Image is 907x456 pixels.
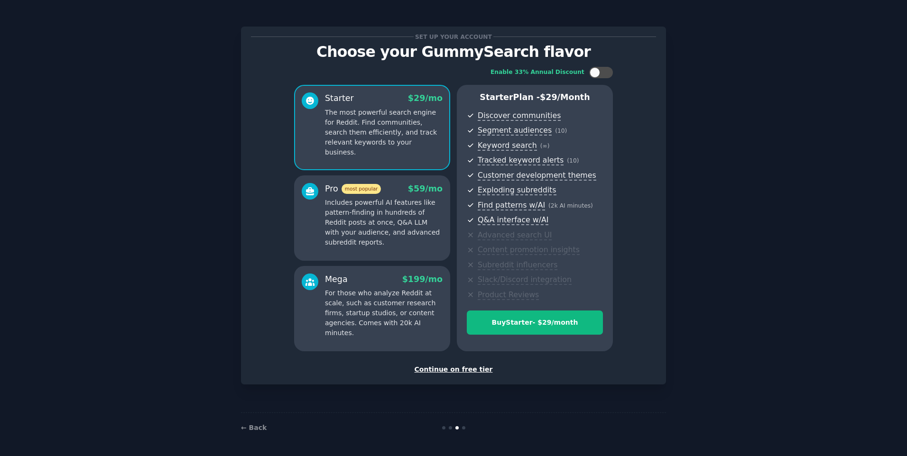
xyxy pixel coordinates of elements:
[478,111,561,121] span: Discover communities
[540,143,550,149] span: ( ∞ )
[478,275,572,285] span: Slack/Discord integration
[467,310,603,335] button: BuyStarter- $29/month
[548,202,593,209] span: ( 2k AI minutes )
[478,290,539,300] span: Product Reviews
[342,184,381,194] span: most popular
[325,92,354,104] div: Starter
[478,126,552,136] span: Segment audiences
[478,215,548,225] span: Q&A interface w/AI
[478,260,557,270] span: Subreddit influencers
[467,318,602,328] div: Buy Starter - $ 29 /month
[478,155,564,165] span: Tracked keyword alerts
[540,92,590,102] span: $ 29 /month
[478,171,596,181] span: Customer development themes
[241,424,267,431] a: ← Back
[325,198,443,247] p: Includes powerful AI features like pattern-finding in hundreds of Reddit posts at once, Q&A LLM w...
[402,274,443,284] span: $ 199 /mo
[491,68,584,77] div: Enable 33% Annual Discount
[478,201,545,210] span: Find patterns w/AI
[478,185,556,195] span: Exploding subreddits
[567,157,579,164] span: ( 10 )
[408,184,443,193] span: $ 59 /mo
[251,44,656,60] p: Choose your GummySearch flavor
[478,141,537,151] span: Keyword search
[467,91,603,103] p: Starter Plan -
[408,93,443,103] span: $ 29 /mo
[478,230,552,240] span: Advanced search UI
[325,274,348,285] div: Mega
[414,32,494,42] span: Set up your account
[325,288,443,338] p: For those who analyze Reddit at scale, such as customer research firms, startup studios, or conte...
[325,183,381,195] div: Pro
[325,108,443,157] p: The most powerful search engine for Reddit. Find communities, search them efficiently, and track ...
[555,128,567,134] span: ( 10 )
[478,245,580,255] span: Content promotion insights
[251,365,656,374] div: Continue on free tier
